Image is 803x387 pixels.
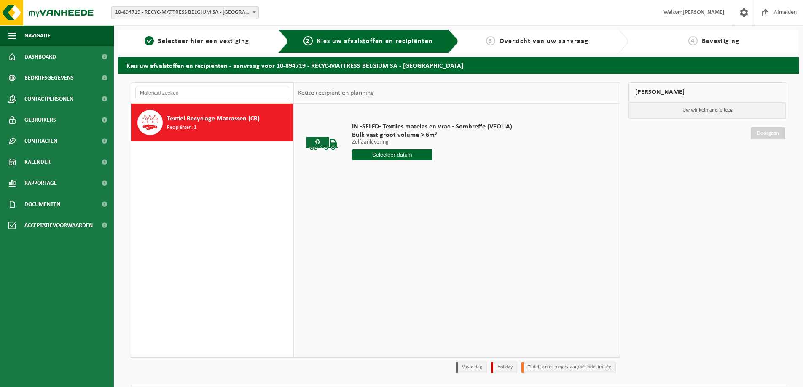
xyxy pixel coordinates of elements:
[294,83,378,104] div: Keuze recipiënt en planning
[145,36,154,45] span: 1
[111,6,259,19] span: 10-894719 - RECYC-MATTRESS BELGIUM SA - SAINT-GILLES
[122,36,271,46] a: 1Selecteer hier een vestiging
[303,36,313,45] span: 2
[24,88,73,109] span: Contactpersonen
[131,104,293,141] button: Textiel Recyclage Matrassen (CR) Recipiënten: 1
[24,46,56,67] span: Dashboard
[751,127,785,139] a: Doorgaan
[158,38,249,45] span: Selecteer hier een vestiging
[352,123,512,131] span: IN -SELFD- Textiles matelas en vrac - Sombreffe (VEOLIA)
[24,215,93,236] span: Acceptatievoorwaarden
[167,114,260,124] span: Textiel Recyclage Matrassen (CR)
[24,67,74,88] span: Bedrijfsgegevens
[500,38,588,45] span: Overzicht van uw aanvraag
[24,173,57,194] span: Rapportage
[352,149,432,160] input: Selecteer datum
[24,25,51,46] span: Navigatie
[24,152,51,173] span: Kalender
[112,7,258,19] span: 10-894719 - RECYC-MATTRESS BELGIUM SA - SAINT-GILLES
[135,87,289,99] input: Materiaal zoeken
[628,82,786,102] div: [PERSON_NAME]
[167,124,196,132] span: Recipiënten: 1
[24,109,56,131] span: Gebruikers
[491,362,517,373] li: Holiday
[486,36,495,45] span: 3
[24,131,57,152] span: Contracten
[24,194,60,215] span: Documenten
[456,362,487,373] li: Vaste dag
[352,139,512,145] p: Zelfaanlevering
[118,57,799,73] h2: Kies uw afvalstoffen en recipiënten - aanvraag voor 10-894719 - RECYC-MATTRESS BELGIUM SA - [GEOG...
[317,38,433,45] span: Kies uw afvalstoffen en recipiënten
[702,38,739,45] span: Bevestiging
[682,9,725,16] strong: [PERSON_NAME]
[521,362,616,373] li: Tijdelijk niet toegestaan/période limitée
[688,36,698,45] span: 4
[352,131,512,139] span: Bulk vast groot volume > 6m³
[629,102,786,118] p: Uw winkelmand is leeg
